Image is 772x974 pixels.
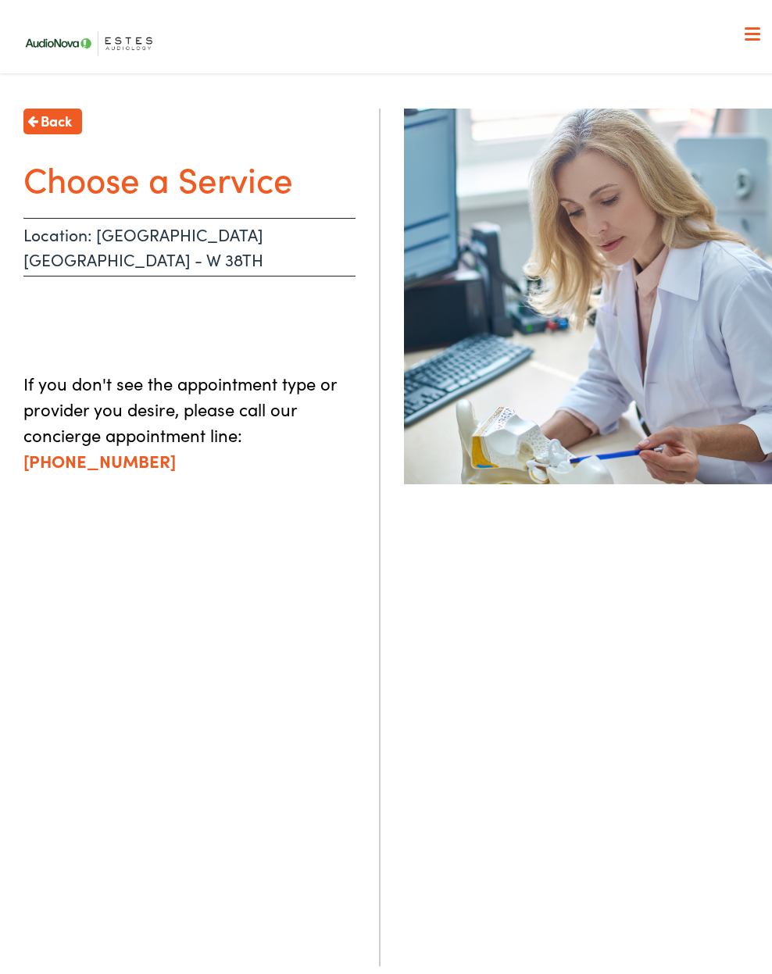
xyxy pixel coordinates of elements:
a: What We Offer [27,62,768,111]
a: [PHONE_NUMBER] [23,441,176,466]
p: If you don't see the appointment type or provider you desire, please call our concierge appointme... [23,363,356,466]
h1: Choose a Service [23,151,356,192]
a: Back [23,102,82,127]
span: Back [41,103,72,124]
p: Location: [GEOGRAPHIC_DATA] [GEOGRAPHIC_DATA] - W 38TH [23,211,356,269]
